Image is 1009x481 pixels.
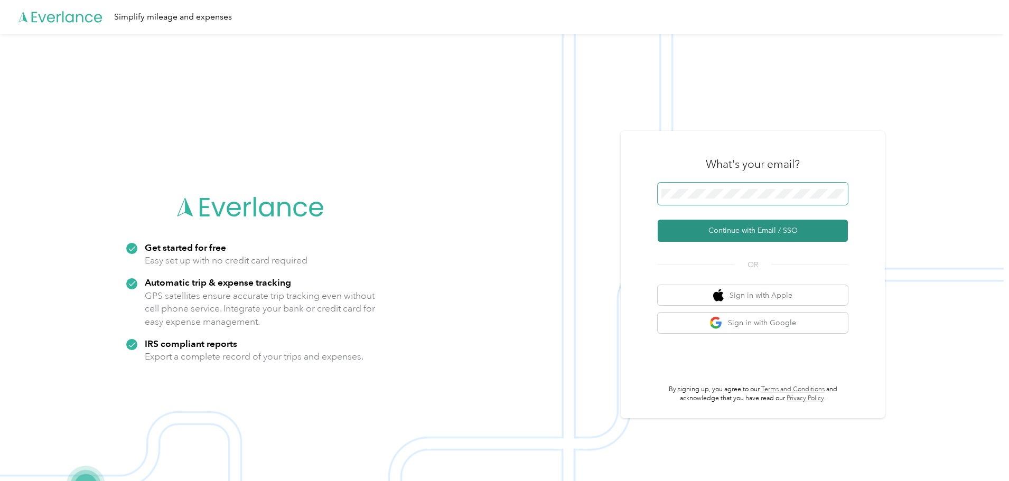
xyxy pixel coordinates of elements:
[706,157,800,172] h3: What's your email?
[734,259,771,270] span: OR
[145,242,226,253] strong: Get started for free
[145,289,376,328] p: GPS satellites ensure accurate trip tracking even without cell phone service. Integrate your bank...
[145,254,307,267] p: Easy set up with no credit card required
[787,394,824,402] a: Privacy Policy
[658,220,848,242] button: Continue with Email / SSO
[145,350,363,363] p: Export a complete record of your trips and expenses.
[709,316,723,329] img: google logo
[145,277,291,288] strong: Automatic trip & expense tracking
[658,285,848,306] button: apple logoSign in with Apple
[713,289,724,302] img: apple logo
[761,385,825,393] a: Terms and Conditions
[145,338,237,349] strong: IRS compliant reports
[114,11,232,24] div: Simplify mileage and expenses
[658,385,848,403] p: By signing up, you agree to our and acknowledge that you have read our .
[658,313,848,333] button: google logoSign in with Google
